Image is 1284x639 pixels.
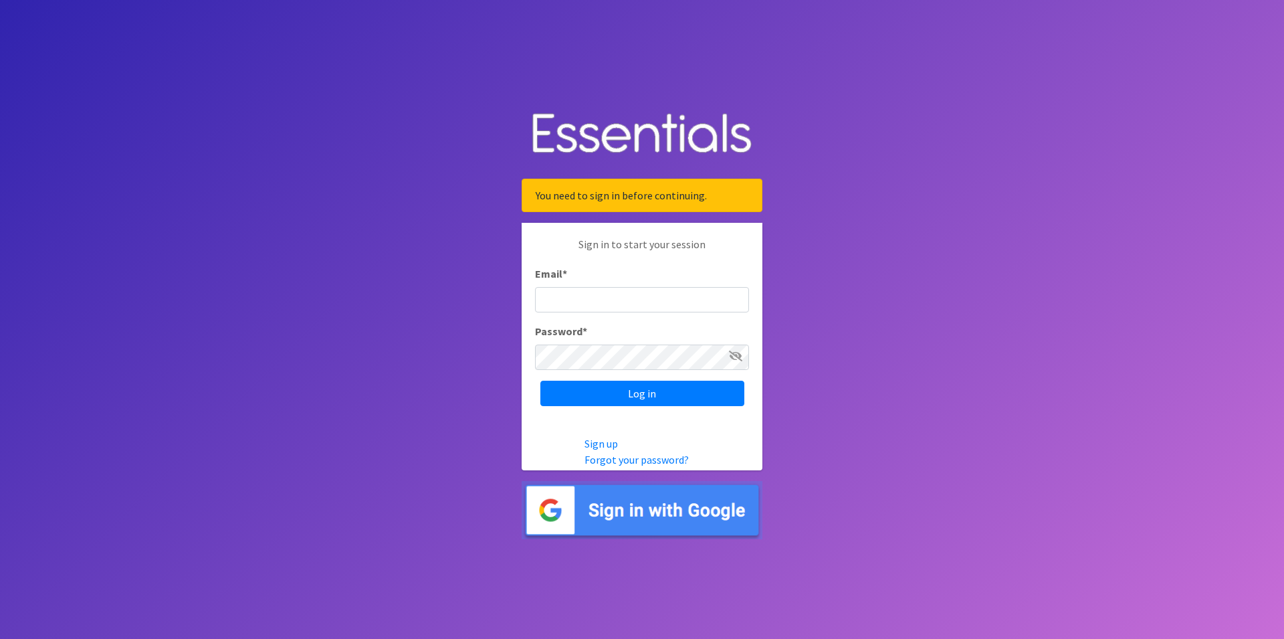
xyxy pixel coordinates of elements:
[522,100,762,169] img: Human Essentials
[522,179,762,212] div: You need to sign in before continuing.
[522,481,762,539] img: Sign in with Google
[584,437,618,450] a: Sign up
[535,236,749,266] p: Sign in to start your session
[535,323,587,339] label: Password
[582,325,587,338] abbr: required
[540,381,744,406] input: Log in
[535,266,567,282] label: Email
[562,267,567,280] abbr: required
[584,453,689,466] a: Forgot your password?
